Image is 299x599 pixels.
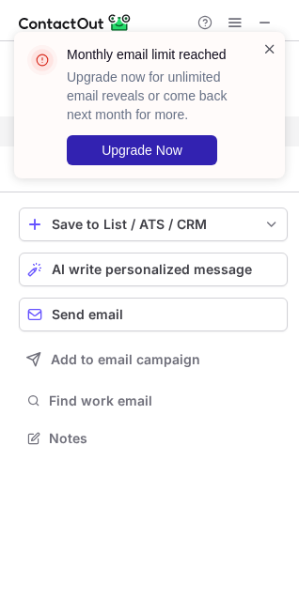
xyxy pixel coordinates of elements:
header: Monthly email limit reached [67,45,240,64]
span: Add to email campaign [51,352,200,367]
img: ContactOut v5.3.10 [19,11,132,34]
span: Upgrade Now [102,143,182,158]
button: Notes [19,425,288,452]
button: Send email [19,298,288,331]
span: Find work email [49,392,280,409]
img: error [27,45,57,75]
button: save-profile-one-click [19,207,288,241]
button: AI write personalized message [19,253,288,286]
div: Save to List / ATS / CRM [52,217,255,232]
span: Notes [49,430,280,447]
button: Add to email campaign [19,343,288,376]
span: AI write personalized message [52,262,252,277]
span: Send email [52,307,123,322]
button: Upgrade Now [67,135,217,165]
button: Find work email [19,388,288,414]
p: Upgrade now for unlimited email reveals or come back next month for more. [67,68,240,124]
